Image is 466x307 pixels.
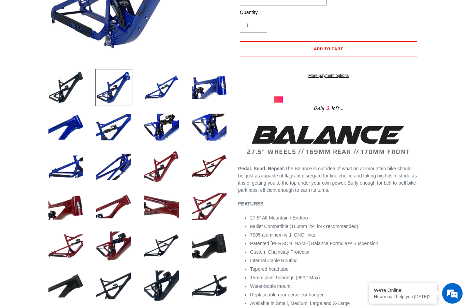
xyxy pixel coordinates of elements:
img: Load image into Gallery viewer, BALANCE - Frameset [47,267,85,305]
div: We're Online! [374,288,432,293]
label: Quantity [240,9,327,16]
span: 27.5” All-Mountain / Enduro [250,215,308,221]
img: Load image into Gallery viewer, BALANCE - Frameset [190,69,228,106]
span: Mullet Compatible (160mm 29" fork recommended) [250,224,358,229]
img: Load image into Gallery viewer, BALANCE - Frameset [143,108,180,146]
img: Load image into Gallery viewer, BALANCE - Frameset [95,267,132,305]
img: Load image into Gallery viewer, BALANCE - Frameset [143,188,180,225]
a: More payment options [240,72,417,79]
img: Load image into Gallery viewer, BALANCE - Frameset [143,227,180,265]
img: Load image into Gallery viewer, BALANCE - Frameset [190,188,228,225]
p: How may I help you today? [374,294,432,299]
span: Water-bottle mount [250,283,291,289]
button: Add to cart [240,41,417,56]
b: Pedal. Send. Repeat. [238,166,285,171]
h2: 27.5" WHEELS // 169MM REAR // 170MM FRONT [238,123,419,156]
img: Load image into Gallery viewer, BALANCE - Frameset [190,227,228,265]
span: 7005 aluminum with CNC links [250,232,315,238]
span: 2 [324,104,332,113]
img: Load image into Gallery viewer, BALANCE - Frameset [95,69,132,106]
img: Load image into Gallery viewer, BALANCE - Frameset [47,69,85,106]
img: Load image into Gallery viewer, BALANCE - Frameset [95,148,132,186]
img: Load image into Gallery viewer, BALANCE - Frameset [143,148,180,186]
span: Internal Cable Routing [250,258,297,263]
li: Tapered headtube [250,266,419,273]
div: Only left... [274,103,383,113]
img: Load image into Gallery viewer, BALANCE - Frameset [47,227,85,265]
img: Load image into Gallery viewer, BALANCE - Frameset [47,148,85,186]
img: Load image into Gallery viewer, BALANCE - Frameset [190,108,228,146]
img: Load image into Gallery viewer, BALANCE - Frameset [95,108,132,146]
img: Load image into Gallery viewer, BALANCE - Frameset [143,267,180,305]
span: Custom Chainstay Protector [250,249,310,255]
span: 15mm pivot bearings (6902 Max) [250,275,320,280]
img: Load image into Gallery viewer, BALANCE - Frameset [143,69,180,106]
span: Add to cart [314,45,343,52]
b: FEATURES [238,201,263,206]
img: Load image into Gallery viewer, BALANCE - Frameset [190,148,228,186]
li: Available in Small, Medium, Large and X-Large [250,300,419,307]
span: Patented [PERSON_NAME] Balance Formula™ Suspension [250,241,378,246]
span: Replaceable rear derailleur hanger [250,292,324,297]
img: Load image into Gallery viewer, BALANCE - Frameset [95,227,132,265]
img: Load image into Gallery viewer, BALANCE - Frameset [47,108,85,146]
img: Load image into Gallery viewer, BALANCE - Frameset [47,188,85,225]
img: Load image into Gallery viewer, BALANCE - Frameset [190,267,228,305]
img: Load image into Gallery viewer, BALANCE - Frameset [95,188,132,225]
p: The Balance is our idea of what an all-mountain bike should be: just as capable of flagrant disre... [238,165,419,194]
